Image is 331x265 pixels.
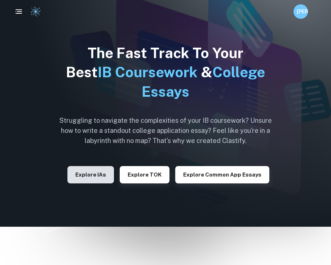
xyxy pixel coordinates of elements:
button: Explore TOK [120,166,169,183]
button: [PERSON_NAME] [294,4,308,19]
img: Clastify logo [30,6,41,17]
span: IB Coursework [98,64,198,81]
h1: The Fast Track To Your Best & [54,43,277,101]
a: Explore TOK [120,171,169,178]
button: Explore IAs [67,166,114,183]
button: Explore Common App essays [175,166,269,183]
a: Clastify logo [26,6,41,17]
a: Explore IAs [67,171,114,178]
h6: Struggling to navigate the complexities of your IB coursework? Unsure how to write a standout col... [54,116,277,146]
a: Explore Common App essays [175,171,269,178]
h6: [PERSON_NAME] [297,8,305,16]
span: College Essays [142,64,265,100]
